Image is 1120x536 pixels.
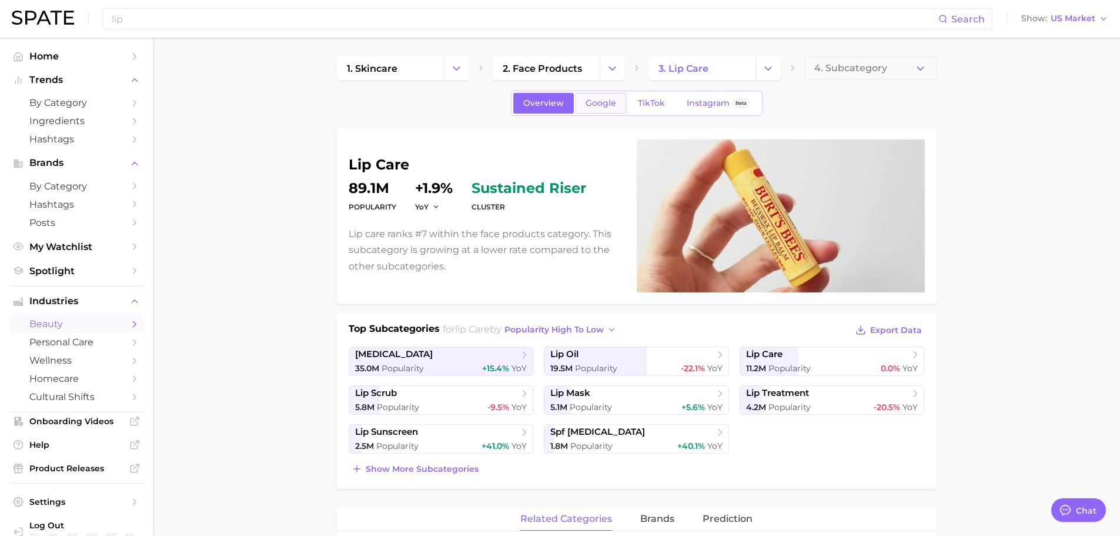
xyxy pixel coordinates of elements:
[29,337,123,348] span: personal care
[677,93,760,114] a: InstagramBeta
[472,200,586,214] dt: cluster
[29,520,145,531] span: Log Out
[355,427,418,438] span: lip sunscreen
[29,318,123,329] span: beauty
[550,363,573,374] span: 19.5m
[355,363,379,374] span: 35.0m
[29,181,123,192] span: by Category
[881,363,900,374] span: 0.0%
[9,460,143,477] a: Product Releases
[638,98,665,108] span: TikTok
[735,98,747,108] span: Beta
[349,200,396,214] dt: Popularity
[1051,15,1095,22] span: US Market
[9,351,143,369] a: wellness
[1021,15,1047,22] span: Show
[586,98,616,108] span: Google
[355,402,375,412] span: 5.8m
[415,202,429,212] span: YoY
[415,181,453,195] dd: +1.9%
[870,325,922,335] span: Export Data
[415,202,440,212] button: YoY
[29,217,123,228] span: Posts
[29,115,123,126] span: Ingredients
[443,324,620,335] span: for by
[349,181,396,195] dd: 89.1m
[746,349,783,360] span: lip care
[29,497,123,507] span: Settings
[677,441,705,451] span: +40.1%
[376,441,419,451] span: Popularity
[550,349,579,360] span: lip oil
[355,388,397,399] span: lip scrub
[29,158,123,168] span: Brands
[740,385,925,415] a: lip treatment4.2m Popularity-20.5% YoY
[9,94,143,112] a: by Category
[544,385,729,415] a: lip mask5.1m Popularity+5.6% YoY
[9,112,143,130] a: Ingredients
[9,412,143,430] a: Onboarding Videos
[707,363,723,374] span: YoY
[687,98,730,108] span: Instagram
[9,436,143,454] a: Help
[658,63,708,74] span: 3. lip care
[9,493,143,511] a: Settings
[29,51,123,62] span: Home
[9,195,143,214] a: Hashtags
[628,93,675,114] a: TikTok
[377,402,419,412] span: Popularity
[111,9,938,29] input: Search here for a brand, industry, or ingredient
[902,402,918,412] span: YoY
[9,154,143,172] button: Brands
[9,214,143,232] a: Posts
[9,369,143,388] a: homecare
[349,385,534,415] a: lip scrub5.8m Popularity-9.5% YoY
[472,181,586,195] span: sustained riser
[550,427,645,438] span: spf [MEDICAL_DATA]
[29,134,123,145] span: Hashtags
[493,56,600,80] a: 2. face products
[681,363,705,374] span: -22.1%
[337,56,444,80] a: 1. skincare
[9,71,143,89] button: Trends
[355,441,374,451] span: 2.5m
[29,75,123,85] span: Trends
[570,441,613,451] span: Popularity
[570,402,612,412] span: Popularity
[29,373,123,384] span: homecare
[544,347,729,376] a: lip oil19.5m Popularity-22.1% YoY
[9,388,143,406] a: cultural shifts
[9,292,143,310] button: Industries
[768,402,811,412] span: Popularity
[640,514,674,524] span: brands
[29,463,123,474] span: Product Releases
[455,324,490,335] span: lip care
[523,98,564,108] span: Overview
[600,56,625,80] button: Change Category
[482,363,509,374] span: +15.4%
[1018,11,1111,26] button: ShowUS Market
[9,47,143,65] a: Home
[852,322,924,338] button: Export Data
[746,363,766,374] span: 11.2m
[9,333,143,351] a: personal care
[511,402,527,412] span: YoY
[9,238,143,256] a: My Watchlist
[382,363,424,374] span: Popularity
[707,441,723,451] span: YoY
[511,363,527,374] span: YoY
[12,11,74,25] img: SPATE
[444,56,469,80] button: Change Category
[902,363,918,374] span: YoY
[503,63,582,74] span: 2. face products
[29,241,123,252] span: My Watchlist
[29,391,123,402] span: cultural shifts
[29,440,123,450] span: Help
[544,424,729,454] a: spf [MEDICAL_DATA]1.8m Popularity+40.1% YoY
[347,63,397,74] span: 1. skincare
[349,158,623,172] h1: lip care
[349,461,482,477] button: Show more subcategories
[768,363,811,374] span: Popularity
[29,416,123,427] span: Onboarding Videos
[9,130,143,148] a: Hashtags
